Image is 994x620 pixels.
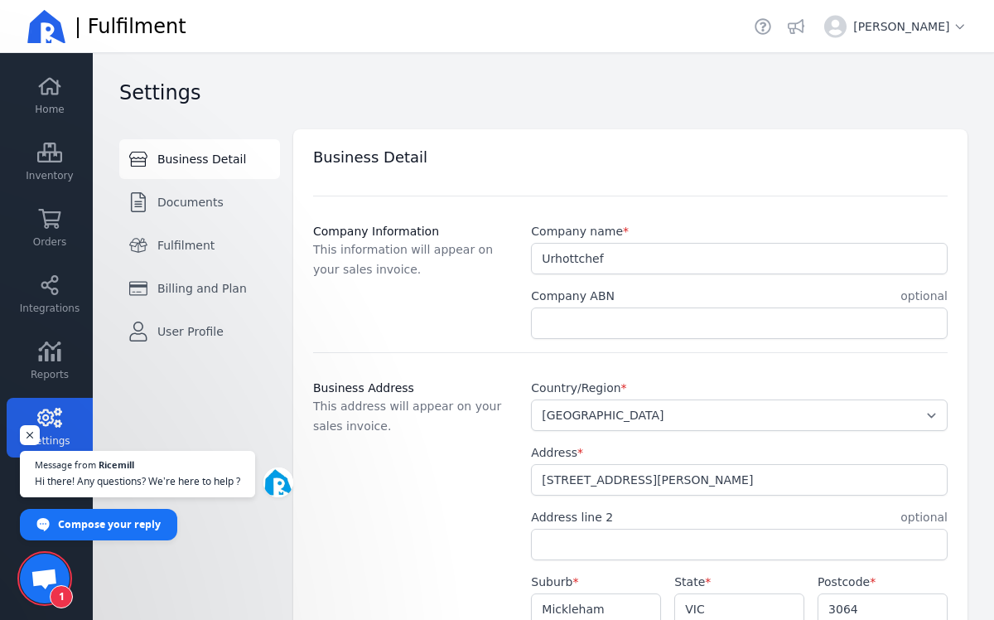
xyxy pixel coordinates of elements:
a: Documents [119,182,280,222]
span: Home [35,103,64,116]
span: Hi there! Any questions? We’re here to help ? [35,473,240,489]
span: Message from [35,460,96,469]
h3: Business Address [313,380,511,396]
span: Fulfilment [157,237,215,254]
label: Company ABN [531,288,615,304]
span: Billing and Plan [157,280,247,297]
span: User Profile [157,323,224,340]
span: Inventory [26,169,73,182]
span: Settings [29,434,70,448]
a: Fulfilment [119,225,280,265]
label: Country/Region [531,380,626,396]
label: Company name [531,223,629,240]
button: [PERSON_NAME] [818,8,974,45]
h2: Settings [119,80,200,106]
span: Compose your reply [58,510,161,539]
label: Suburb [531,574,578,590]
span: Integrations [20,302,80,315]
label: Postcode [818,574,876,590]
a: Helpdesk [751,15,774,38]
span: Reports [31,368,69,381]
h2: Business Detail [313,146,427,169]
span: Documents [157,194,224,211]
span: Ricemill [99,460,134,469]
label: Address [531,444,583,461]
span: 1 [50,585,73,608]
span: This address will appear on your sales invoice. [313,400,501,433]
h3: Company Information [313,223,511,240]
a: Business Detail [119,139,280,179]
label: Address line 2 [531,509,613,526]
span: optional [900,288,948,304]
span: This information will appear on your sales invoice. [313,243,493,276]
img: Ricemill Logo [27,7,66,46]
span: | Fulfilment [75,13,186,40]
span: Business Detail [157,151,246,167]
span: optional [900,509,948,526]
a: User Profile [119,312,280,351]
a: Billing and Plan [119,269,280,308]
a: Open chat [20,554,70,603]
span: [PERSON_NAME] [853,18,967,35]
span: Orders [33,235,66,249]
label: State [674,574,711,590]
